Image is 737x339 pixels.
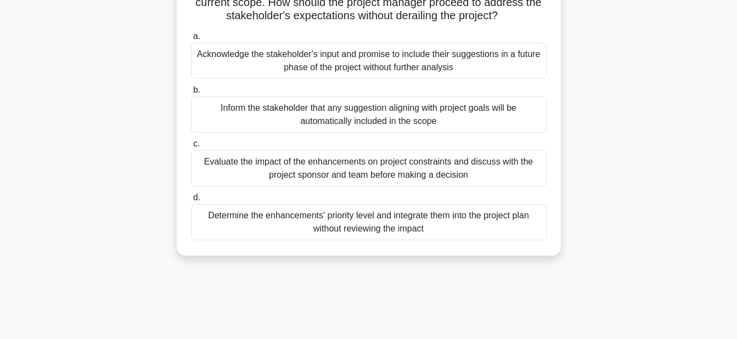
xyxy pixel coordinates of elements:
div: Inform the stakeholder that any suggestion aligning with project goals will be automatically incl... [191,97,547,133]
div: Evaluate the impact of the enhancements on project constraints and discuss with the project spons... [191,150,547,187]
span: b. [193,85,200,94]
div: Acknowledge the stakeholder's input and promise to include their suggestions in a future phase of... [191,43,547,79]
span: d. [193,193,200,202]
span: c. [193,139,200,148]
div: Determine the enhancements' priority level and integrate them into the project plan without revie... [191,204,547,240]
span: a. [193,31,200,41]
